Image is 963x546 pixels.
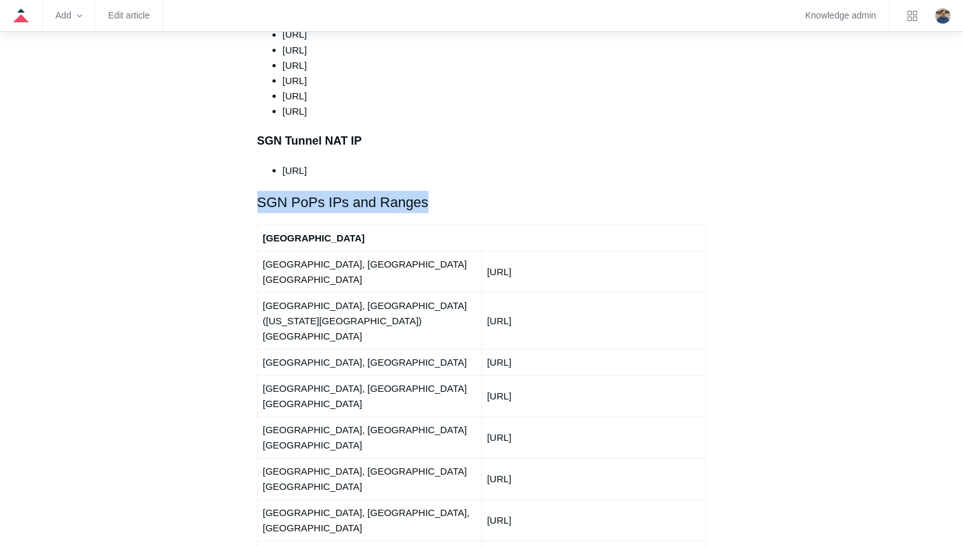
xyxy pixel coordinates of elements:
td: [GEOGRAPHIC_DATA], [GEOGRAPHIC_DATA] [GEOGRAPHIC_DATA] [257,250,481,292]
zd-hc-trigger: Click your profile icon to open the profile menu [935,8,950,24]
a: Edit article [108,12,150,19]
h2: SGN PoPs IPs and Ranges [257,190,706,213]
td: [GEOGRAPHIC_DATA], [GEOGRAPHIC_DATA] ([US_STATE][GEOGRAPHIC_DATA]) [GEOGRAPHIC_DATA] [257,292,481,348]
h3: SGN Tunnel NAT IP [257,131,706,150]
td: [URL] [481,292,705,348]
td: [GEOGRAPHIC_DATA], [GEOGRAPHIC_DATA] [GEOGRAPHIC_DATA] [257,457,481,499]
td: [URL] [481,457,705,499]
span: [URL] [283,29,307,40]
li: [URL] [283,103,706,119]
img: user avatar [935,8,950,24]
td: [GEOGRAPHIC_DATA], [GEOGRAPHIC_DATA], [GEOGRAPHIC_DATA] [257,499,481,540]
td: [GEOGRAPHIC_DATA], [GEOGRAPHIC_DATA] [GEOGRAPHIC_DATA] [257,416,481,457]
td: [GEOGRAPHIC_DATA], [GEOGRAPHIC_DATA] [GEOGRAPHIC_DATA] [257,375,481,416]
a: Knowledge admin [805,12,876,19]
td: [GEOGRAPHIC_DATA], [GEOGRAPHIC_DATA] [257,348,481,375]
zd-hc-trigger: Add [55,12,82,19]
strong: [GEOGRAPHIC_DATA] [263,232,365,243]
td: [URL] [481,416,705,457]
td: [URL] [481,375,705,416]
li: [URL] [283,162,706,178]
span: [URL] [283,75,307,85]
span: [URL] [283,44,307,55]
td: [URL] [481,348,705,375]
span: [URL] [283,59,307,70]
td: [URL] [481,499,705,540]
span: [URL] [283,90,307,101]
td: [URL] [481,250,705,292]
